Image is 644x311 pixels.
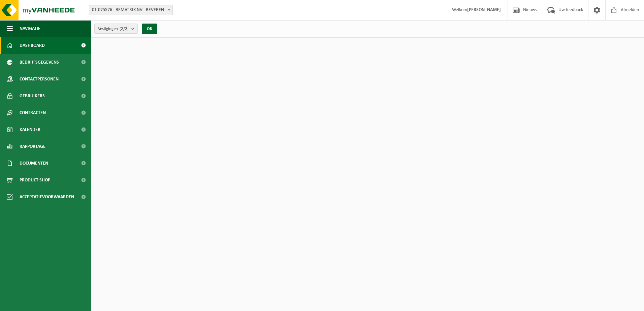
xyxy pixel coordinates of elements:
[20,121,40,138] span: Kalender
[20,71,59,88] span: Contactpersonen
[20,54,59,71] span: Bedrijfsgegevens
[120,27,129,31] count: (2/2)
[142,24,157,34] button: OK
[20,37,45,54] span: Dashboard
[94,24,138,34] button: Vestigingen(2/2)
[20,88,45,104] span: Gebruikers
[98,24,129,34] span: Vestigingen
[20,20,40,37] span: Navigatie
[20,138,45,155] span: Rapportage
[20,155,48,172] span: Documenten
[20,172,50,188] span: Product Shop
[20,104,46,121] span: Contracten
[20,188,74,205] span: Acceptatievoorwaarden
[467,7,501,12] strong: [PERSON_NAME]
[89,5,173,15] span: 01-075576 - BEMATRIX NV - BEVEREN
[89,5,172,15] span: 01-075576 - BEMATRIX NV - BEVEREN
